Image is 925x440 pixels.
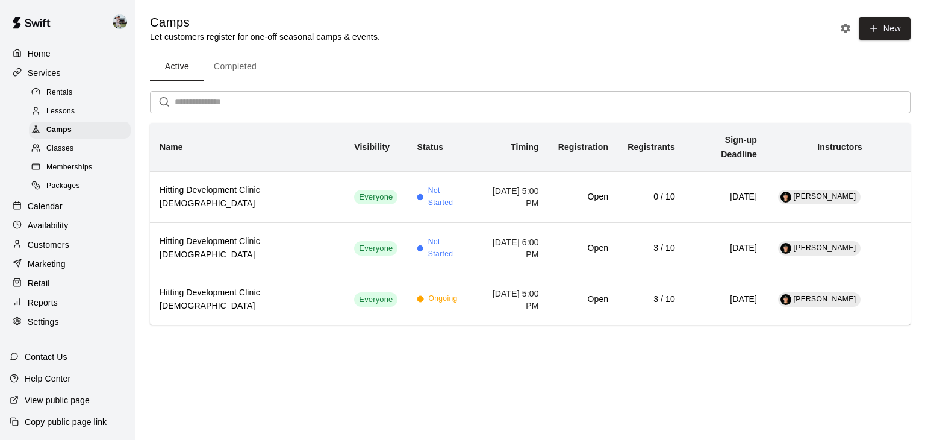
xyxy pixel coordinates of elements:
[10,45,126,63] a: Home
[794,244,856,252] span: [PERSON_NAME]
[29,102,135,121] a: Lessons
[29,121,135,140] a: Camps
[694,293,757,306] h6: [DATE]
[46,143,73,155] span: Classes
[25,351,67,363] p: Contact Us
[113,14,127,29] img: Matt Hill
[558,242,608,255] h6: Open
[28,48,51,60] p: Home
[29,122,131,139] div: Camps
[160,184,335,210] h6: Hitting Development Clinic [DEMOGRAPHIC_DATA]
[29,178,131,195] div: Packages
[150,14,380,31] h5: Camps
[780,294,791,305] img: Hank Dodson
[160,142,183,152] b: Name
[10,294,126,312] a: Reports
[628,142,675,152] b: Registrants
[354,190,397,204] div: This service is visible to all of your customers
[28,200,63,212] p: Calendar
[855,23,911,33] a: New
[817,142,862,152] b: Instructors
[354,142,390,152] b: Visibility
[475,274,549,325] td: [DATE] 5:00 PM
[794,192,856,201] span: [PERSON_NAME]
[354,294,397,306] span: Everyone
[780,192,791,203] img: Hank Dodson
[25,416,107,428] p: Copy public page link
[794,295,856,303] span: [PERSON_NAME]
[28,258,66,270] p: Marketing
[694,242,757,255] h6: [DATE]
[150,31,380,43] p: Let customers register for one-off seasonal camps & events.
[558,190,608,204] h6: Open
[10,236,126,254] a: Customers
[28,316,59,328] p: Settings
[25,372,70,385] p: Help Center
[836,19,855,37] button: Camp settings
[46,87,73,99] span: Rentals
[511,142,539,152] b: Timing
[428,185,466,209] span: Not Started
[475,171,549,222] td: [DATE] 5:00 PM
[160,286,335,313] h6: Hitting Development Clinic [DEMOGRAPHIC_DATA]
[28,219,69,231] p: Availability
[46,105,75,118] span: Lessons
[150,52,204,81] button: Active
[29,84,131,101] div: Rentals
[29,103,131,120] div: Lessons
[29,159,131,176] div: Memberships
[204,52,266,81] button: Completed
[354,241,397,256] div: This service is visible to all of your customers
[558,293,608,306] h6: Open
[628,242,675,255] h6: 3 / 10
[694,190,757,204] h6: [DATE]
[29,140,135,159] a: Classes
[25,394,90,406] p: View public page
[160,235,335,262] h6: Hitting Development Clinic [DEMOGRAPHIC_DATA]
[28,239,69,251] p: Customers
[417,142,443,152] b: Status
[354,292,397,307] div: This service is visible to all of your customers
[28,277,50,289] p: Retail
[29,140,131,157] div: Classes
[10,216,126,234] a: Availability
[354,192,397,203] span: Everyone
[10,274,126,292] a: Retail
[780,243,791,254] img: Hank Dodson
[10,64,126,82] a: Services
[150,123,911,325] table: simple table
[46,180,80,192] span: Packages
[428,293,457,305] span: Ongoing
[721,135,757,159] b: Sign-up Deadline
[558,142,608,152] b: Registration
[28,67,61,79] p: Services
[628,293,675,306] h6: 3 / 10
[46,124,72,136] span: Camps
[110,10,135,34] div: Matt Hill
[628,190,675,204] h6: 0 / 10
[428,236,466,260] span: Not Started
[46,162,92,174] span: Memberships
[29,177,135,196] a: Packages
[354,243,397,254] span: Everyone
[29,83,135,102] a: Rentals
[10,313,126,331] a: Settings
[475,222,549,274] td: [DATE] 6:00 PM
[28,297,58,309] p: Reports
[859,17,911,40] button: New
[29,159,135,177] a: Memberships
[10,255,126,273] a: Marketing
[10,197,126,215] a: Calendar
